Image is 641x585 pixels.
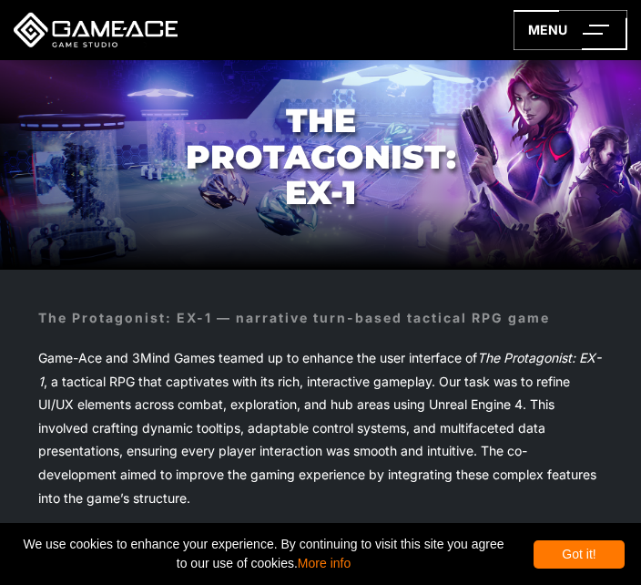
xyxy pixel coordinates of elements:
[16,530,511,578] span: We use cookies to enhance your experience. By continuing to visit this site you agree to our use ...
[298,556,351,570] a: More info
[514,10,627,50] a: menu
[160,103,481,211] h1: The Protagonist: EX-1
[38,350,601,389] em: The Protagonist: EX-1
[38,350,601,506] span: Game-Ace and 3Mind Games teamed up to enhance the user interface of , a tactical RPG that captiva...
[534,540,625,569] div: Got it!
[38,308,550,327] div: The Protagonist: EX-1 — narrative turn-based tactical RPG game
